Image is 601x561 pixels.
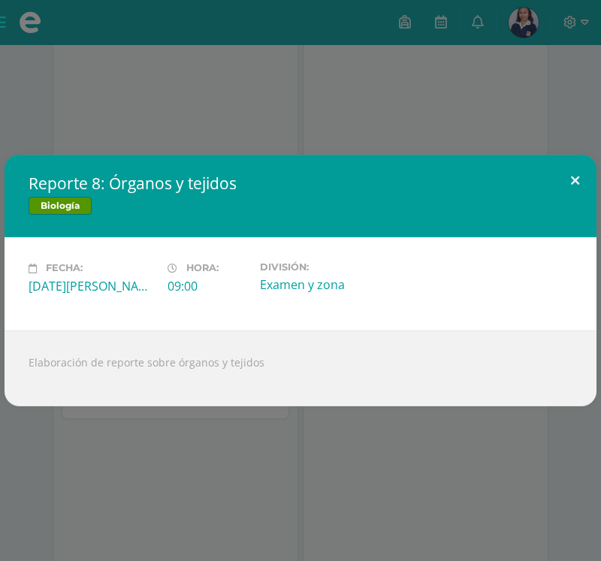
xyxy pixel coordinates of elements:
div: Elaboración de reporte sobre órganos y tejidos [5,330,596,406]
div: [DATE][PERSON_NAME] [29,278,156,294]
span: Hora: [186,263,219,274]
h2: Reporte 8: Órganos y tejidos [29,173,572,194]
span: Biología [29,197,92,215]
label: División: [260,261,387,273]
span: Fecha: [46,263,83,274]
button: Close (Esc) [554,155,596,206]
div: 09:00 [168,278,248,294]
div: Examen y zona [260,276,387,293]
